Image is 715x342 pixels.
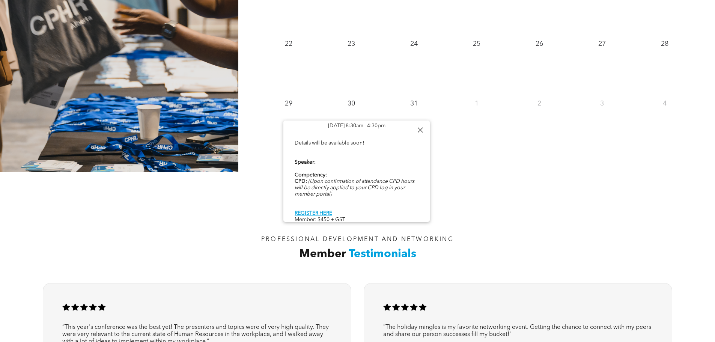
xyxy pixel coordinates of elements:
[282,97,295,110] p: 29
[533,97,546,110] p: 2
[328,123,385,128] span: [DATE] 8:30am - 4:30pm
[470,97,483,110] p: 1
[595,97,609,110] p: 3
[658,37,671,51] p: 28
[261,237,454,243] span: PROFESSIONAL DEVELOPMENT AND NETWORKING
[407,97,421,110] p: 31
[295,211,332,216] a: REGISTER HERE
[345,37,358,51] p: 23
[470,37,483,51] p: 25
[407,37,421,51] p: 24
[295,160,316,165] b: Speaker:
[349,249,416,260] span: Testimonials
[295,179,307,184] b: CPD:
[533,37,546,51] p: 26
[295,172,327,178] b: Competency:
[383,324,651,337] span: "The holiday mingles is my favorite networking event. Getting the chance to connect with my peers...
[295,179,414,197] i: (Upon confirmation of attendance CPD hours will be directly applied to your CPD log in your membe...
[345,97,358,110] p: 30
[595,37,609,51] p: 27
[658,97,671,110] p: 4
[295,139,418,224] div: Details will be available soon! Member: $450 + GST
[299,249,346,260] span: Member
[282,37,295,51] p: 22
